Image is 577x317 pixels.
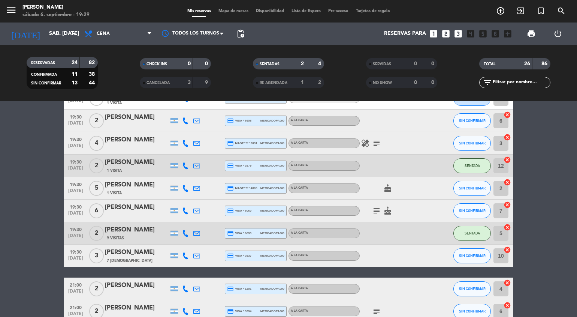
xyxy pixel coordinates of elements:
i: subject [372,139,381,148]
span: SIN CONFIRMAR [459,186,486,190]
span: SENTADA [465,231,480,235]
i: cake [383,206,392,215]
strong: 11 [72,72,78,77]
strong: 82 [89,60,96,65]
i: cake [383,184,392,193]
i: exit_to_app [516,6,525,15]
span: 19:30 [66,225,85,233]
span: A LA CARTA [291,254,308,257]
div: [PERSON_NAME] [105,135,169,145]
span: Pre-acceso [324,9,352,13]
div: [PERSON_NAME] [105,158,169,167]
button: SENTADA [453,158,491,173]
span: A LA CARTA [291,164,308,167]
span: mercadopago [260,186,284,191]
i: credit_card [227,162,234,169]
span: SIN CONFIRMAR [459,119,486,123]
i: credit_card [227,140,234,147]
i: cancel [504,179,511,186]
i: subject [372,206,381,215]
i: credit_card [227,207,234,214]
span: 9 Visitas [107,235,124,241]
span: mercadopago [260,286,284,291]
strong: 38 [89,72,96,77]
button: SIN CONFIRMAR [453,281,491,296]
span: mercadopago [260,309,284,314]
span: SERVIDAS [373,62,391,66]
strong: 1 [301,80,304,85]
span: RESERVADAS [31,61,55,65]
i: subject [372,307,381,316]
strong: 13 [72,80,78,86]
i: cancel [504,156,511,164]
strong: 2 [301,61,304,66]
span: 6 [89,203,104,218]
span: mercadopago [260,163,284,168]
i: power_settings_new [553,29,562,38]
i: add_circle_outline [496,6,505,15]
i: cancel [504,246,511,254]
i: filter_list [483,78,492,87]
i: turned_in_not [537,6,546,15]
div: [PERSON_NAME] [105,180,169,190]
i: arrow_drop_down [70,29,79,38]
button: SIN CONFIRMAR [453,113,491,128]
div: [PERSON_NAME] [105,303,169,313]
i: credit_card [227,308,234,315]
span: [DATE] [66,233,85,242]
button: SIN CONFIRMAR [453,181,491,196]
span: SIN CONFIRMAR [459,254,486,258]
span: SIN CONFIRMAR [459,209,486,213]
span: Cena [97,31,110,36]
strong: 0 [188,61,191,66]
i: looks_6 [490,29,500,39]
strong: 9 [205,80,209,85]
span: 21:00 [66,303,85,311]
strong: 0 [414,80,417,85]
i: looks_5 [478,29,488,39]
span: Lista de Espera [288,9,324,13]
span: 2 [89,158,104,173]
span: visa * 8060 [227,207,251,214]
i: [DATE] [6,26,45,42]
span: A LA CARTA [291,209,308,212]
span: visa * 3394 [227,308,251,315]
span: 19:30 [66,157,85,166]
span: TOTAL [484,62,495,66]
span: mercadopago [260,253,284,258]
span: master * 2091 [227,140,257,147]
span: SENTADAS [260,62,280,66]
span: 19:30 [66,112,85,121]
i: add_box [503,29,513,39]
span: 5 [89,181,104,196]
span: CANCELADA [146,81,170,85]
span: A LA CARTA [291,141,308,144]
span: 2 [89,281,104,296]
span: [DATE] [66,211,85,219]
strong: 24 [72,60,78,65]
i: credit_card [227,252,234,259]
button: SIN CONFIRMAR [453,203,491,218]
i: cancel [504,279,511,287]
span: pending_actions [236,29,245,38]
i: cancel [504,201,511,209]
span: A LA CARTA [291,119,308,122]
i: credit_card [227,230,234,237]
input: Filtrar por nombre... [492,78,550,87]
i: cancel [504,111,511,119]
div: sábado 6. septiembre - 19:29 [22,11,90,19]
span: CONFIRMADA [31,73,57,77]
strong: 0 [414,61,417,66]
strong: 2 [318,80,323,85]
span: mercadopago [260,118,284,123]
strong: 0 [205,61,209,66]
i: menu [6,5,17,16]
button: menu [6,5,17,18]
span: [DATE] [66,98,85,107]
i: healing [361,139,370,148]
div: LOG OUT [545,23,571,45]
button: SENTADA [453,226,491,241]
i: cancel [504,134,511,141]
span: SENTADA [465,164,480,168]
span: 1 Visita [107,190,122,196]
